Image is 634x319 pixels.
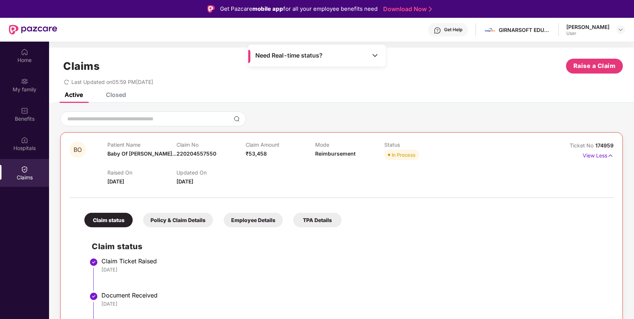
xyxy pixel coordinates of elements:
[92,240,606,253] h2: Claim status
[566,30,609,36] div: User
[106,91,126,98] div: Closed
[246,141,315,148] p: Claim Amount
[618,27,624,33] img: svg+xml;base64,PHN2ZyBpZD0iRHJvcGRvd24tMzJ4MzIiIHhtbG5zPSJodHRwOi8vd3d3LnczLm9yZy8yMDAwL3N2ZyIgd2...
[207,5,215,13] img: Logo
[89,292,98,301] img: svg+xml;base64,PHN2ZyBpZD0iU3RlcC1Eb25lLTMyeDMyIiB4bWxucz0iaHR0cDovL3d3dy53My5vcmcvMjAwMC9zdmciIH...
[583,150,614,160] p: View Less
[71,79,153,85] span: Last Updated on 05:59 PM[DATE]
[63,60,100,72] h1: Claims
[101,266,606,273] div: [DATE]
[101,257,606,265] div: Claim Ticket Raised
[485,25,495,35] img: cd%20colored%20full%20logo%20(1).png
[65,91,83,98] div: Active
[499,26,551,33] div: GIRNARSOFT EDUCATION SERVICES PRIVATE LIMITED
[101,292,606,299] div: Document Received
[143,213,213,227] div: Policy & Claim Details
[429,5,432,13] img: Stroke
[21,78,28,85] img: svg+xml;base64,PHN2ZyB3aWR0aD0iMjAiIGhlaWdodD0iMjAiIHZpZXdCb3g9IjAgMCAyMCAyMCIgZmlsbD0ibm9uZSIgeG...
[107,150,177,157] span: Baby Of [PERSON_NAME]...
[566,59,623,74] button: Raise a Claim
[371,52,379,59] img: Toggle Icon
[177,178,193,185] span: [DATE]
[234,116,240,122] img: svg+xml;base64,PHN2ZyBpZD0iU2VhcmNoLTMyeDMyIiB4bWxucz0iaHR0cDovL3d3dy53My5vcmcvMjAwMC9zdmciIHdpZH...
[89,258,98,267] img: svg+xml;base64,PHN2ZyBpZD0iU3RlcC1Eb25lLTMyeDMyIiB4bWxucz0iaHR0cDovL3d3dy53My5vcmcvMjAwMC9zdmciIH...
[177,141,246,148] p: Claim No
[177,150,216,157] span: 220204557550
[293,213,342,227] div: TPA Details
[383,5,430,13] a: Download Now
[220,4,378,13] div: Get Pazcare for all your employee benefits need
[74,147,82,153] span: BO
[444,27,462,33] div: Get Help
[64,79,69,85] span: redo
[384,141,453,148] p: Status
[9,25,57,35] img: New Pazcare Logo
[607,152,614,160] img: svg+xml;base64,PHN2ZyB4bWxucz0iaHR0cDovL3d3dy53My5vcmcvMjAwMC9zdmciIHdpZHRoPSIxNyIgaGVpZ2h0PSIxNy...
[595,142,614,149] span: 174959
[101,300,606,307] div: [DATE]
[255,52,323,59] span: Need Real-time status?
[107,178,124,185] span: [DATE]
[177,169,246,176] p: Updated On
[252,5,283,12] strong: mobile app
[566,23,609,30] div: [PERSON_NAME]
[21,166,28,173] img: svg+xml;base64,PHN2ZyBpZD0iQ2xhaW0iIHhtbG5zPSJodHRwOi8vd3d3LnczLm9yZy8yMDAwL3N2ZyIgd2lkdGg9IjIwIi...
[315,141,384,148] p: Mode
[246,150,267,157] span: ₹53,458
[21,48,28,56] img: svg+xml;base64,PHN2ZyBpZD0iSG9tZSIgeG1sbnM9Imh0dHA6Ly93d3cudzMub3JnLzIwMDAvc3ZnIiB3aWR0aD0iMjAiIG...
[107,141,177,148] p: Patient Name
[224,213,283,227] div: Employee Details
[315,150,356,157] span: Reimbursement
[84,213,133,227] div: Claim status
[21,136,28,144] img: svg+xml;base64,PHN2ZyBpZD0iSG9zcGl0YWxzIiB4bWxucz0iaHR0cDovL3d3dy53My5vcmcvMjAwMC9zdmciIHdpZHRoPS...
[573,61,616,71] span: Raise a Claim
[107,169,177,176] p: Raised On
[21,107,28,114] img: svg+xml;base64,PHN2ZyBpZD0iQmVuZWZpdHMiIHhtbG5zPSJodHRwOi8vd3d3LnczLm9yZy8yMDAwL3N2ZyIgd2lkdGg9Ij...
[570,142,595,149] span: Ticket No
[392,151,415,159] div: In Process
[434,27,441,34] img: svg+xml;base64,PHN2ZyBpZD0iSGVscC0zMngzMiIgeG1sbnM9Imh0dHA6Ly93d3cudzMub3JnLzIwMDAvc3ZnIiB3aWR0aD...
